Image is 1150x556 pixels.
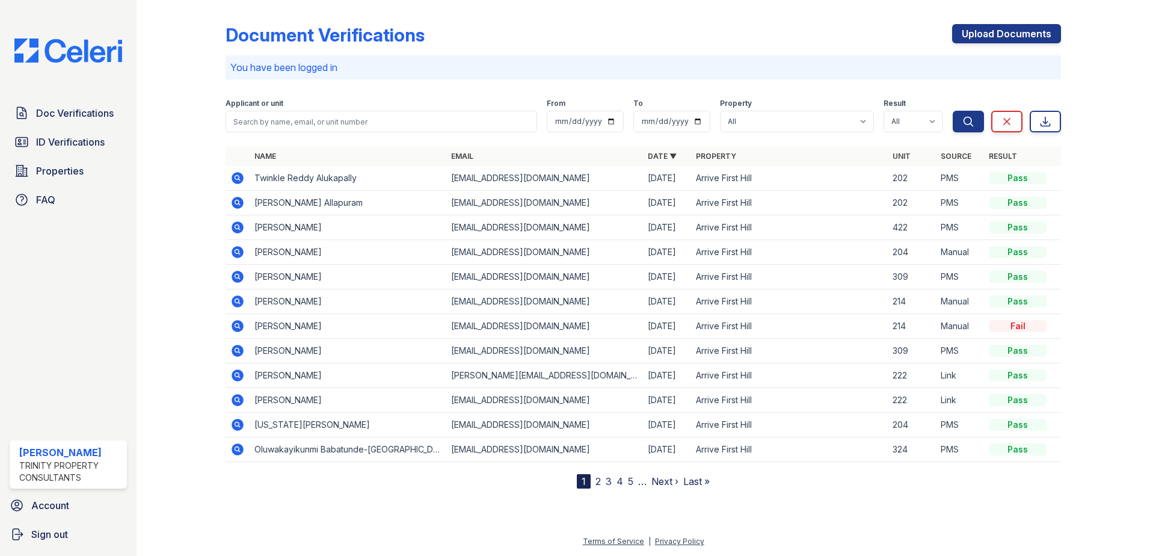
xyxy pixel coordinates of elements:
a: Account [5,493,132,517]
div: Pass [989,271,1047,283]
a: Unit [893,152,911,161]
td: 202 [888,166,936,191]
td: 222 [888,388,936,413]
td: PMS [936,339,984,363]
td: Arrive First Hill [691,265,888,289]
label: Result [884,99,906,108]
td: [DATE] [643,388,691,413]
td: Arrive First Hill [691,437,888,462]
span: … [638,474,647,489]
td: [PERSON_NAME] [250,363,446,388]
td: [EMAIL_ADDRESS][DOMAIN_NAME] [446,166,643,191]
a: Upload Documents [952,24,1061,43]
td: [EMAIL_ADDRESS][DOMAIN_NAME] [446,388,643,413]
td: Arrive First Hill [691,388,888,413]
span: Account [31,498,69,513]
td: 214 [888,289,936,314]
td: Link [936,388,984,413]
td: [DATE] [643,166,691,191]
td: [EMAIL_ADDRESS][DOMAIN_NAME] [446,437,643,462]
td: [DATE] [643,191,691,215]
span: Sign out [31,527,68,542]
td: [PERSON_NAME] [250,314,446,339]
td: 222 [888,363,936,388]
td: [EMAIL_ADDRESS][DOMAIN_NAME] [446,240,643,265]
label: To [633,99,643,108]
td: [PERSON_NAME] [250,339,446,363]
td: [PERSON_NAME][EMAIL_ADDRESS][DOMAIN_NAME] [446,363,643,388]
span: Doc Verifications [36,106,114,120]
a: 5 [628,475,633,487]
a: Terms of Service [583,537,644,546]
a: Properties [10,159,127,183]
td: Arrive First Hill [691,413,888,437]
td: Arrive First Hill [691,289,888,314]
a: 4 [617,475,623,487]
span: FAQ [36,193,55,207]
a: Last » [683,475,710,487]
td: Arrive First Hill [691,215,888,240]
td: 202 [888,191,936,215]
td: PMS [936,191,984,215]
div: Document Verifications [226,24,425,46]
td: [EMAIL_ADDRESS][DOMAIN_NAME] [446,265,643,289]
div: Pass [989,172,1047,184]
td: PMS [936,265,984,289]
img: CE_Logo_Blue-a8612792a0a2168367f1c8372b55b34899dd931a85d93a1a3d3e32e68fde9ad4.png [5,39,132,63]
div: [PERSON_NAME] [19,445,122,460]
td: 204 [888,413,936,437]
td: [PERSON_NAME] [250,215,446,240]
p: You have been logged in [230,60,1056,75]
td: [DATE] [643,413,691,437]
td: Manual [936,240,984,265]
td: Link [936,363,984,388]
td: [EMAIL_ADDRESS][DOMAIN_NAME] [446,215,643,240]
td: Arrive First Hill [691,166,888,191]
div: Pass [989,246,1047,258]
td: 309 [888,339,936,363]
td: Manual [936,314,984,339]
div: Pass [989,295,1047,307]
div: Pass [989,443,1047,456]
input: Search by name, email, or unit number [226,111,537,132]
td: [EMAIL_ADDRESS][DOMAIN_NAME] [446,289,643,314]
div: Pass [989,419,1047,431]
td: [EMAIL_ADDRESS][DOMAIN_NAME] [446,314,643,339]
div: Pass [989,221,1047,233]
div: Trinity Property Consultants [19,460,122,484]
td: [DATE] [643,363,691,388]
div: Pass [989,369,1047,381]
td: [DATE] [643,289,691,314]
div: Fail [989,320,1047,332]
a: Name [254,152,276,161]
a: Doc Verifications [10,101,127,125]
a: Property [696,152,736,161]
td: Manual [936,289,984,314]
label: From [547,99,565,108]
td: [PERSON_NAME] [250,265,446,289]
td: [PERSON_NAME] [250,289,446,314]
a: 3 [606,475,612,487]
td: [PERSON_NAME] [250,388,446,413]
td: Twinkle Reddy Alukapally [250,166,446,191]
td: [DATE] [643,265,691,289]
td: Arrive First Hill [691,191,888,215]
td: 309 [888,265,936,289]
td: Arrive First Hill [691,339,888,363]
a: Next › [651,475,678,487]
td: [EMAIL_ADDRESS][DOMAIN_NAME] [446,413,643,437]
td: [DATE] [643,215,691,240]
td: [DATE] [643,314,691,339]
td: [PERSON_NAME] [250,240,446,265]
td: PMS [936,215,984,240]
td: [DATE] [643,437,691,462]
td: 214 [888,314,936,339]
td: 422 [888,215,936,240]
td: 324 [888,437,936,462]
td: Arrive First Hill [691,363,888,388]
button: Sign out [5,522,132,546]
a: Result [989,152,1017,161]
td: [DATE] [643,240,691,265]
div: | [648,537,651,546]
a: Date ▼ [648,152,677,161]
